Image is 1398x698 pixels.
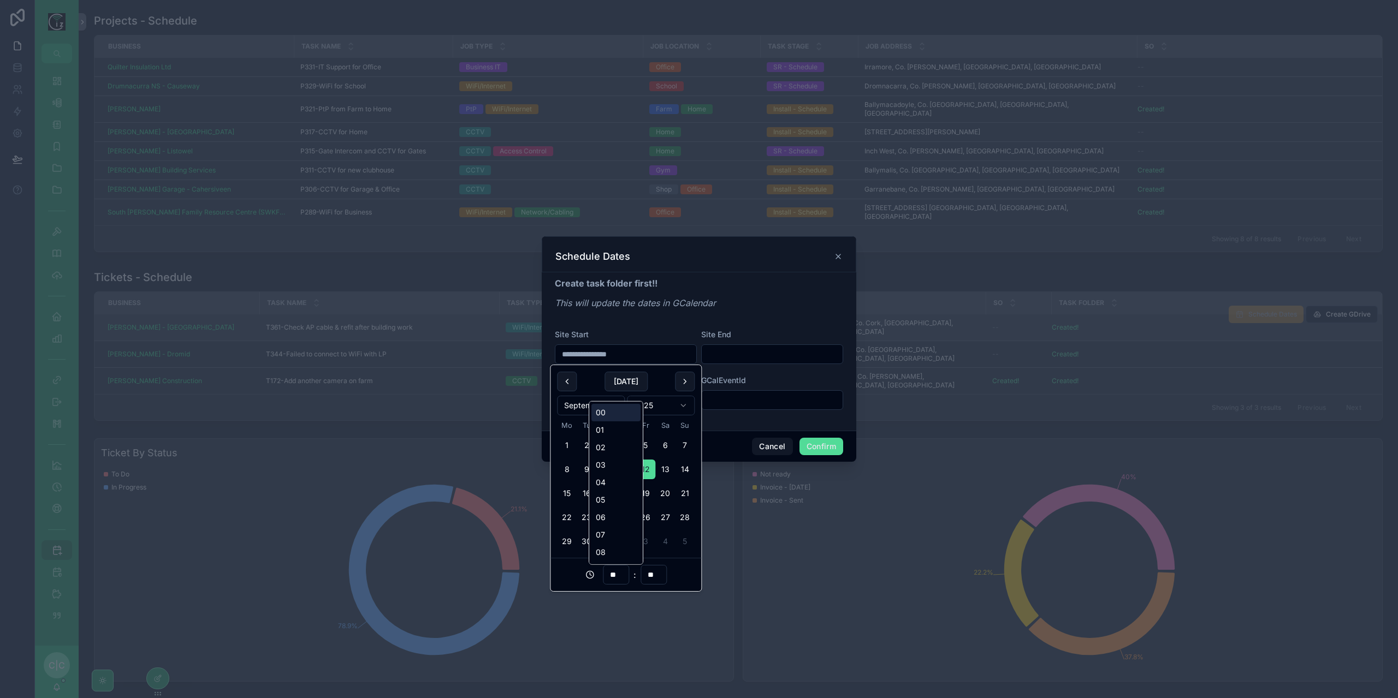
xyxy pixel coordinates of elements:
[605,372,648,391] button: [DATE]
[675,484,695,503] button: Sunday, 21 September 2025
[655,460,675,479] button: Saturday, 13 September 2025
[675,420,695,431] th: Sunday
[591,456,641,474] div: 03
[655,508,675,527] button: Saturday, 27 September 2025
[636,435,655,455] button: Friday, 5 September 2025
[591,421,641,439] div: 01
[701,330,731,339] span: Site End
[577,532,596,551] button: Tuesday, 30 September 2025
[557,565,695,584] div: :
[701,375,746,385] span: GCalEventId
[655,435,675,455] button: Saturday, 6 September 2025
[591,509,641,526] div: 06
[577,420,596,431] th: Tuesday
[675,435,695,455] button: Sunday, 7 September 2025
[591,474,641,491] div: 04
[636,460,655,479] button: Friday, 12 September 2025, selected
[591,544,641,561] div: 08
[799,438,843,455] button: Confirm
[557,532,577,551] button: Monday, 29 September 2025
[636,508,655,527] button: Friday, 26 September 2025
[675,508,695,527] button: Sunday, 28 September 2025
[591,561,641,578] div: 09
[557,420,695,551] table: September 2025
[555,297,716,308] em: This will update the dates in GCalendar
[675,532,695,551] button: Sunday, 5 October 2025
[557,435,577,455] button: Monday, 1 September 2025
[589,401,643,565] div: Suggestions
[636,532,655,551] button: Friday, 3 October 2025
[577,435,596,455] button: Tuesday, 2 September 2025
[577,460,596,479] button: Tuesday, 9 September 2025
[591,439,641,456] div: 02
[655,420,675,431] th: Saturday
[591,491,641,509] div: 05
[555,278,657,289] strong: Create task folder first!!
[555,330,589,339] span: Site Start
[636,484,655,503] button: Friday, 19 September 2025
[577,508,596,527] button: Tuesday, 23 September 2025
[591,404,641,421] div: 00
[557,460,577,479] button: Monday, 8 September 2025
[555,250,630,263] h3: Schedule Dates
[752,438,792,455] button: Cancel
[577,484,596,503] button: Tuesday, 16 September 2025
[675,460,695,479] button: Sunday, 14 September 2025
[557,420,577,431] th: Monday
[655,484,675,503] button: Saturday, 20 September 2025
[591,526,641,544] div: 07
[655,532,675,551] button: Saturday, 4 October 2025
[636,420,655,431] th: Friday
[557,508,577,527] button: Monday, 22 September 2025
[557,484,577,503] button: Monday, 15 September 2025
